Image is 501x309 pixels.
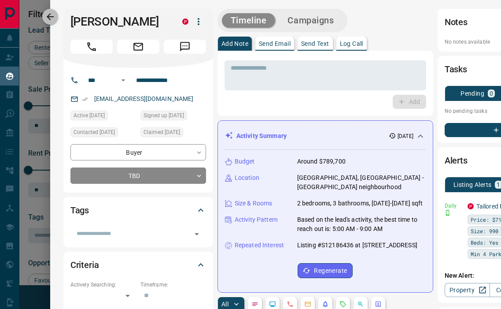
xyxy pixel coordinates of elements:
[445,15,468,29] h2: Notes
[164,40,206,54] span: Message
[297,215,426,234] p: Based on the lead's activity, the best time to reach out is: 5:00 AM - 9:00 AM
[70,203,89,217] h2: Tags
[269,301,276,308] svg: Lead Browsing Activity
[460,90,484,97] p: Pending
[117,40,159,54] span: Email
[445,202,462,210] p: Daily
[70,281,136,289] p: Actively Searching:
[471,238,498,247] span: Beds: Yes
[340,41,363,47] p: Log Call
[221,301,228,307] p: All
[140,111,206,123] div: Sun Aug 10 2025
[70,200,206,221] div: Tags
[445,210,451,216] svg: Push Notification Only
[339,301,346,308] svg: Requests
[297,157,346,166] p: Around $789,700
[70,111,136,123] div: Sun Aug 10 2025
[287,301,294,308] svg: Calls
[74,128,115,137] span: Contacted [DATE]
[236,131,287,141] p: Activity Summary
[221,41,248,47] p: Add Note
[144,128,180,137] span: Claimed [DATE]
[445,62,467,76] h2: Tasks
[279,13,343,28] button: Campaigns
[140,127,206,140] div: Thu Aug 14 2025
[297,199,423,208] p: 2 bedrooms, 3 bathrooms, [DATE]-[DATE] sqft
[468,203,474,209] div: property.ca
[70,40,113,54] span: Call
[297,241,417,250] p: Listing #S12186436 at [STREET_ADDRESS]
[235,157,255,166] p: Budget
[74,111,105,120] span: Active [DATE]
[140,281,206,289] p: Timeframe:
[182,19,188,25] div: property.ca
[398,132,413,140] p: [DATE]
[301,41,329,47] p: Send Text
[144,111,184,120] span: Signed up [DATE]
[490,90,493,97] p: 0
[82,96,88,102] svg: Email Verified
[70,168,206,184] div: TBD
[235,241,284,250] p: Repeated Interest
[259,41,291,47] p: Send Email
[445,153,468,168] h2: Alerts
[225,128,426,144] div: Activity Summary[DATE]
[70,144,206,160] div: Buyer
[445,283,490,297] a: Property
[497,182,500,188] p: 1
[70,258,99,272] h2: Criteria
[235,215,278,224] p: Activity Pattern
[235,199,273,208] p: Size & Rooms
[251,301,258,308] svg: Notes
[191,228,203,240] button: Open
[375,301,382,308] svg: Agent Actions
[94,95,194,102] a: [EMAIL_ADDRESS][DOMAIN_NAME]
[298,263,353,278] button: Regenerate
[297,173,426,192] p: [GEOGRAPHIC_DATA], [GEOGRAPHIC_DATA] - [GEOGRAPHIC_DATA] neighbourhood
[304,301,311,308] svg: Emails
[357,301,364,308] svg: Opportunities
[453,182,492,188] p: Listing Alerts
[222,13,276,28] button: Timeline
[70,15,169,29] h1: [PERSON_NAME]
[322,301,329,308] svg: Listing Alerts
[70,127,136,140] div: Thu Aug 14 2025
[70,254,206,275] div: Criteria
[118,75,129,86] button: Open
[235,173,259,182] p: Location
